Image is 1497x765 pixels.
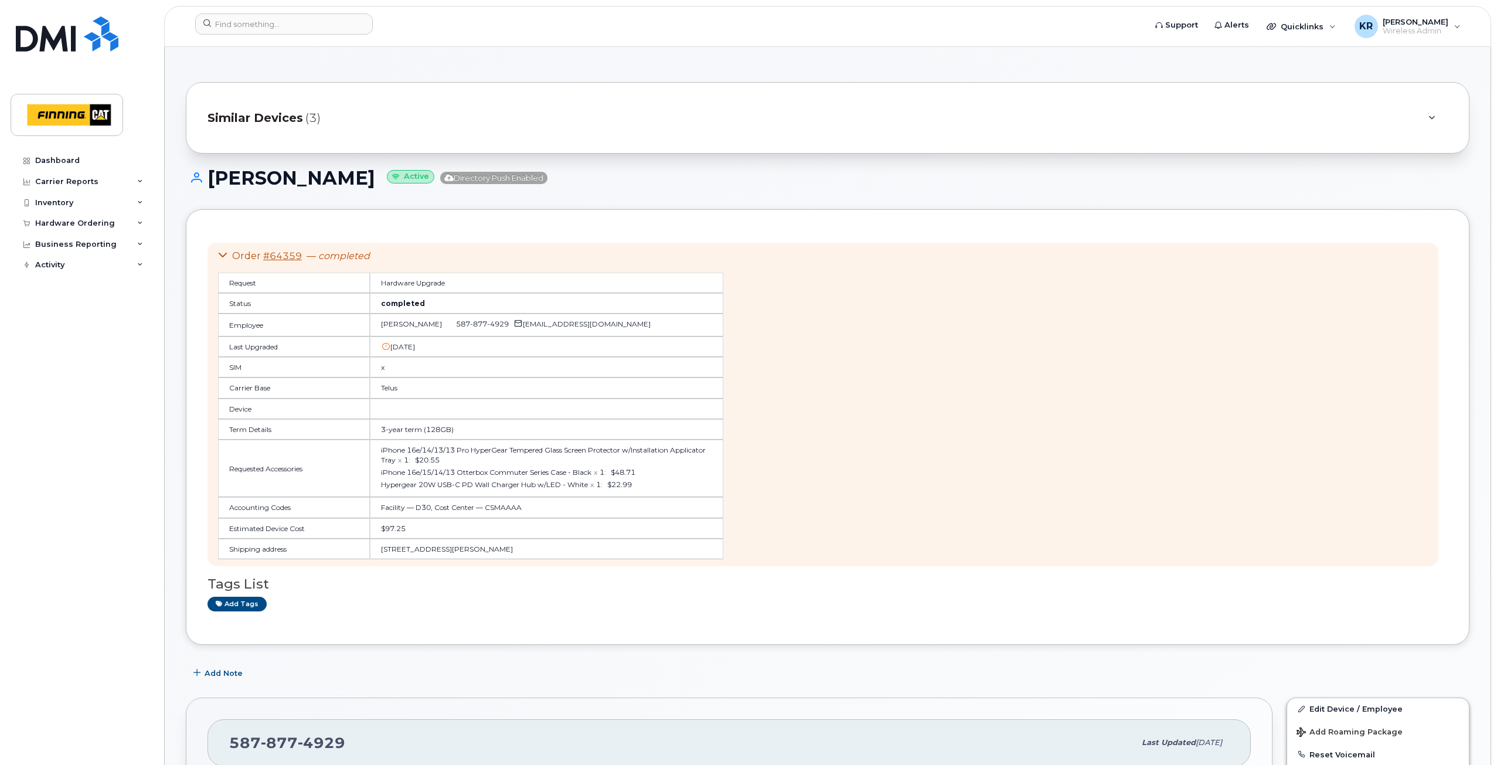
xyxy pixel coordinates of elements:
td: Facility — D30, Cost Center — CSMAAAA [370,497,723,518]
span: 587 [229,734,345,752]
td: Telus [370,378,723,398]
td: [DATE] [370,336,723,357]
span: [PERSON_NAME] [381,319,442,328]
td: Request [218,273,370,293]
button: Add Roaming Package [1287,719,1469,743]
td: Hardware Upgrade [370,273,723,293]
span: $48.71 [611,468,635,477]
span: 1 [596,480,601,489]
td: x [370,357,723,378]
td: Estimated Device Cost [218,518,370,539]
span: $22.99 [607,480,632,489]
iframe: Messenger Launcher [1446,714,1488,756]
span: $20.55 [415,455,440,464]
span: : [604,468,606,477]
span: x [590,480,594,489]
a: Edit Device / Employee [1287,698,1469,719]
td: Carrier Base [218,378,370,398]
button: Add Note [186,662,253,684]
span: Hypergear 20W USB-C PD Wall Charger Hub w/LED - White [381,480,588,489]
td: Status [218,293,370,314]
td: Last Upgraded [218,336,370,357]
td: Term Details [218,419,370,440]
td: $97.25 [370,518,723,539]
span: (3) [305,110,321,127]
span: x [398,455,402,464]
span: iPhone 16e/15/14/13 Otterbox Commuter Series Case - Black [381,468,591,477]
h3: Tags List [207,577,1448,591]
a: Add tags [207,597,267,611]
span: 4929 [487,319,509,328]
span: 1 [600,468,604,477]
td: Shipping address [218,539,370,559]
td: 3-year term (128GB) [370,419,723,440]
td: Device [218,399,370,419]
span: Similar Devices [207,110,303,127]
span: Order [232,250,261,261]
td: Accounting Codes [218,497,370,518]
td: completed [370,293,723,314]
span: Add Note [205,668,243,679]
span: — [307,250,370,261]
span: Directory Push Enabled [440,172,547,184]
span: 4929 [298,734,345,752]
em: completed [318,250,370,261]
span: [DATE] [1196,738,1222,747]
small: Active [387,170,434,183]
span: iPhone 16e/14/13/13 Pro HyperGear Tempered Glass Screen Protector w/Installation Applicator Tray [381,446,706,464]
span: [EMAIL_ADDRESS][DOMAIN_NAME] [513,319,651,328]
span: 1 [404,455,409,464]
a: #64359 [263,250,302,261]
span: 877 [470,319,487,328]
span: Add Roaming Package [1297,727,1403,739]
td: [STREET_ADDRESS][PERSON_NAME] [370,539,723,559]
span: 587 [456,319,509,328]
span: x [594,468,597,477]
td: Requested Accessories [218,440,370,498]
h1: [PERSON_NAME] [186,168,1469,188]
td: Employee [218,314,370,336]
span: 877 [261,734,298,752]
span: Last updated [1142,738,1196,747]
button: Reset Voicemail [1287,744,1469,765]
span: : [601,480,603,489]
span: : [409,455,410,464]
td: SIM [218,357,370,378]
